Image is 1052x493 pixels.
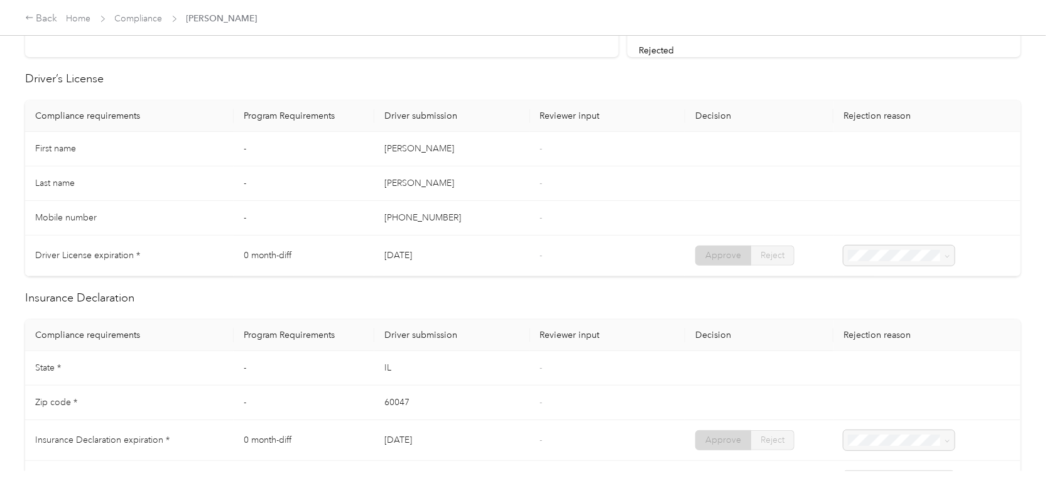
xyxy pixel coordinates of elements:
th: Driver submission [374,320,529,351]
span: - [540,212,543,223]
td: [DATE] [374,236,529,276]
td: - [234,201,375,236]
th: Decision [685,320,833,351]
span: Insurance Declaration expiration * [35,435,170,445]
td: IL [374,351,529,386]
td: 0 month-diff [234,236,375,276]
th: Decision [685,100,833,132]
span: - [540,397,543,408]
td: Last name [25,166,234,201]
td: - [234,166,375,201]
h2: Driver’s License [25,70,1021,87]
th: Program Requirements [234,100,375,132]
span: [PERSON_NAME] [187,12,258,25]
td: First name [25,132,234,166]
th: Program Requirements [234,320,375,351]
th: Reviewer input [530,320,685,351]
th: Compliance requirements [25,320,234,351]
span: Mobile number [35,212,97,223]
th: Rejection reason [833,320,1021,351]
td: [PERSON_NAME] [374,132,529,166]
span: - [540,435,543,445]
a: Compliance [115,13,163,24]
iframe: Everlance-gr Chat Button Frame [982,423,1052,493]
span: Approve [705,250,741,261]
td: - [234,351,375,386]
span: - [540,178,543,188]
div: Back [25,11,58,26]
td: Mobile number [25,201,234,236]
span: State * [35,362,61,373]
td: [DATE] [374,420,529,461]
td: [PERSON_NAME] [374,166,529,201]
span: - [540,143,543,154]
td: 0 month-diff [234,420,375,461]
span: Reject [761,435,784,445]
th: Driver submission [374,100,529,132]
td: 60047 [374,386,529,420]
span: First name [35,143,76,154]
div: rejected [639,44,1010,57]
span: - [540,362,543,373]
span: Driver License expiration * [35,250,140,261]
td: Zip code * [25,386,234,420]
span: Approve [705,435,741,445]
th: Reviewer input [530,100,685,132]
span: - [540,250,543,261]
h2: Insurance Declaration [25,290,1021,306]
td: [PHONE_NUMBER] [374,201,529,236]
td: - [234,132,375,166]
td: Driver License expiration * [25,236,234,276]
td: State * [25,351,234,386]
span: Reject [761,250,784,261]
th: Rejection reason [833,100,1021,132]
td: - [234,386,375,420]
span: Zip code * [35,397,77,408]
a: Home [67,13,91,24]
th: Compliance requirements [25,100,234,132]
td: Insurance Declaration expiration * [25,420,234,461]
span: Last name [35,178,75,188]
